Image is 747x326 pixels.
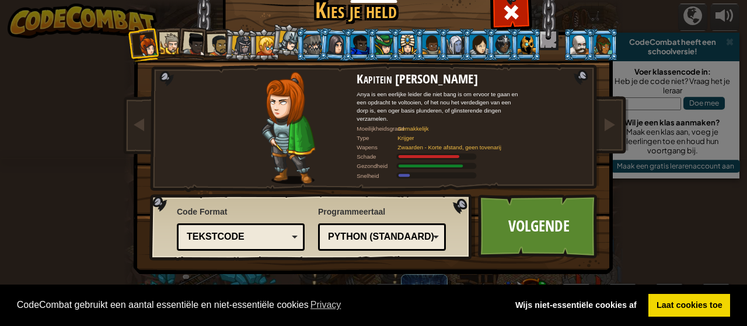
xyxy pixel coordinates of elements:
[176,26,210,60] li: Vrouwe Ida Eerlijkhart
[357,171,520,180] div: Beweegt met 6 meter per seconde.
[200,29,232,61] li: Alejandro de Duellant
[248,29,280,61] li: Mevrouw Hushbaum
[187,230,288,244] div: Tekstcode
[357,153,397,161] div: Schade
[478,194,600,258] a: Volgende
[357,171,397,180] div: Snelheid
[357,162,397,170] div: Gezondheid
[357,162,520,170] div: Krijgt 140% van genoemde Krijger harnas gezondheid.
[415,29,446,61] li: Arryn Steenmuur
[149,194,475,261] img: language-selector-background.png
[17,296,498,314] span: CodeCombat gebruikt een aantal essentiële en niet-essentiële cookies
[648,294,730,317] a: allow cookies
[128,27,162,62] li: Kapitein Anya Weston
[368,29,399,61] li: Naria van het Blad
[507,294,644,317] a: deny cookies
[439,29,470,61] li: Nalfar Cryptor
[357,134,397,142] div: Type
[153,27,184,59] li: Heer Tharin van Dondervuist
[357,153,520,161] div: Veroorzaakt 120% van genoemde Krijger Wapenschade.
[397,143,512,151] div: Zwaarden - Korte afstand, geen tovenarij
[261,72,315,184] img: captain-pose.png
[397,134,512,142] div: Krijger
[328,230,429,244] div: Python (standaard)
[357,90,520,122] div: Anya is een eerlijke leider die niet bang is om ervoor te gaan en een opdracht te voltooien, of h...
[510,29,542,61] li: Ritic de Koelbloedige
[309,296,343,314] a: learn more about cookies
[271,22,305,57] li: Hattori Hanzō
[344,29,375,61] li: Gordon de Standvastige
[296,29,327,61] li: Senick Staalklouw
[177,206,305,218] span: Code Format
[463,29,494,61] li: Illia Schildsmid
[391,29,423,61] li: Pender Spreukvloek
[587,29,619,61] li: Zana Woodheart
[357,143,397,151] div: Wapens
[224,28,257,61] li: Amara ArrowHead
[357,124,397,132] div: Moeilijkheidsgraad
[318,206,446,218] span: Programmeertaal
[319,27,352,61] li: Omarn Brouwsteen
[487,29,518,61] li: Usara Meester Tovenaar
[357,72,520,86] h2: Kapitein [PERSON_NAME]
[563,29,595,61] li: Okar Stompvoet
[397,124,512,132] div: Gemakkelijk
